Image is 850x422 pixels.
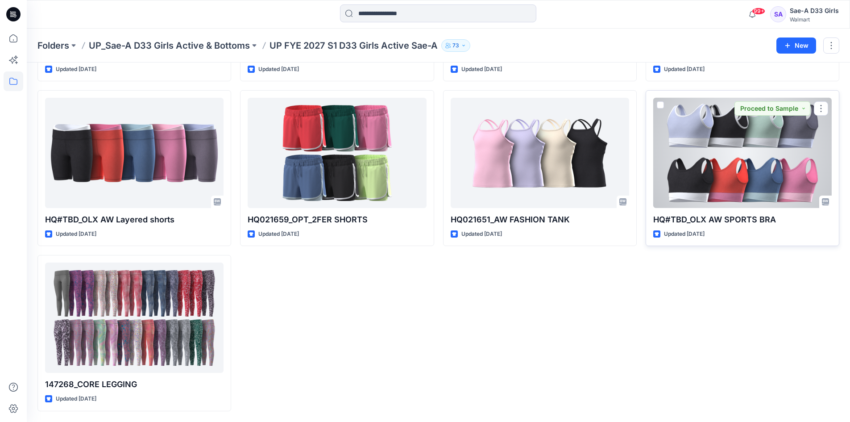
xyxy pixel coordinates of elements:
[89,39,250,52] a: UP_Sae-A D33 Girls Active & Bottoms
[258,65,299,74] p: Updated [DATE]
[56,65,96,74] p: Updated [DATE]
[45,378,224,391] p: 147268_CORE LEGGING
[441,39,470,52] button: 73
[452,41,459,50] p: 73
[258,230,299,239] p: Updated [DATE]
[461,230,502,239] p: Updated [DATE]
[664,65,705,74] p: Updated [DATE]
[248,98,426,208] a: HQ021659_OPT_2FER SHORTS
[451,98,629,208] a: HQ021651_AW FASHION TANK
[653,98,832,208] a: HQ#TBD_OLX AW SPORTS BRA
[56,394,96,404] p: Updated [DATE]
[451,213,629,226] p: HQ021651_AW FASHION TANK
[37,39,69,52] a: Folders
[790,5,839,16] div: Sae-A D33 Girls
[653,213,832,226] p: HQ#TBD_OLX AW SPORTS BRA
[664,230,705,239] p: Updated [DATE]
[45,98,224,208] a: HQ#TBD_OLX AW Layered shorts
[248,213,426,226] p: HQ021659_OPT_2FER SHORTS
[790,16,839,23] div: Walmart
[45,213,224,226] p: HQ#TBD_OLX AW Layered shorts
[270,39,438,52] p: UP FYE 2027 S1 D33 Girls Active Sae-A
[752,8,765,15] span: 99+
[45,263,224,373] a: 147268_CORE LEGGING
[770,6,786,22] div: SA
[776,38,816,54] button: New
[461,65,502,74] p: Updated [DATE]
[56,230,96,239] p: Updated [DATE]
